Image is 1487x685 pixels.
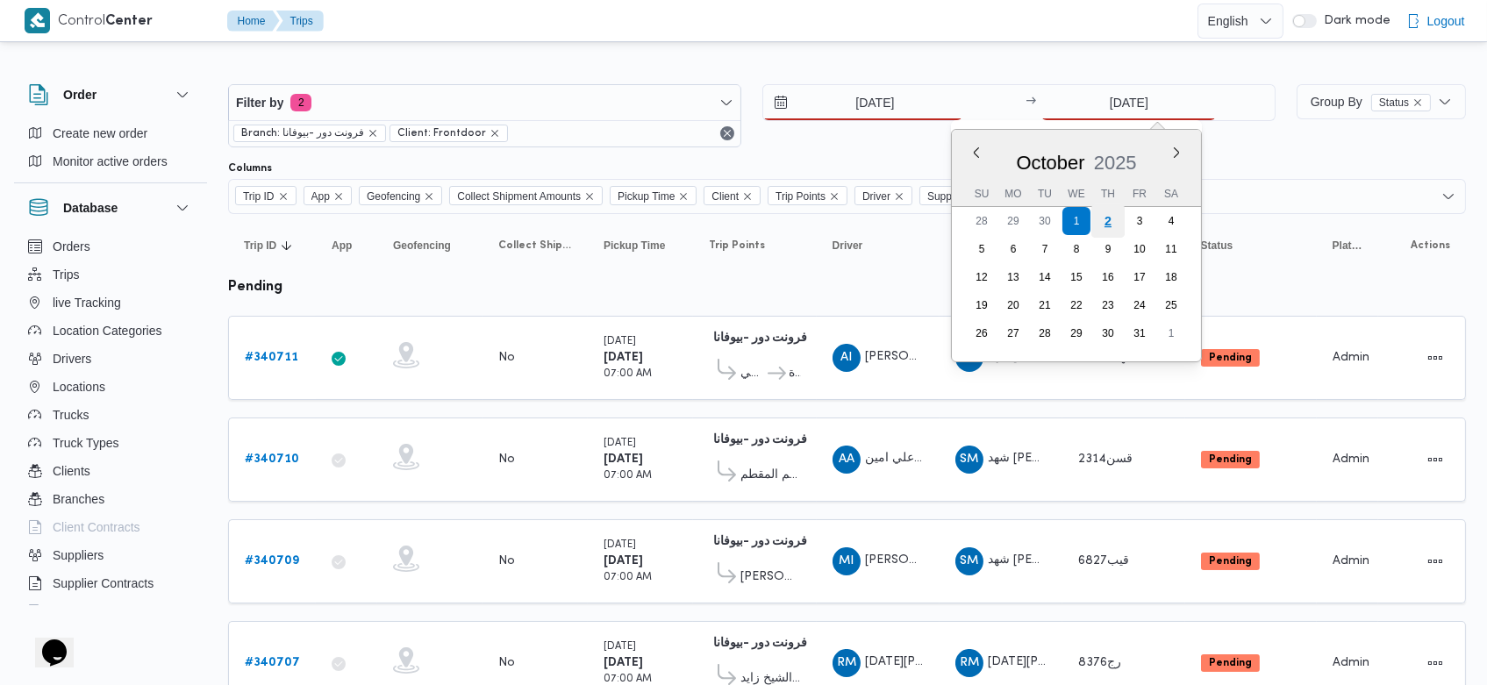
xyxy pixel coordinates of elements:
[1371,94,1431,111] span: Status
[1062,235,1090,263] div: day-8
[245,352,298,363] b: # 340711
[829,191,840,202] button: Remove Trip Points from selection in this group
[21,429,200,457] button: Truck Types
[245,347,298,368] a: #340711
[604,439,636,448] small: [DATE]
[1078,657,1121,668] span: رج8376
[245,657,300,668] b: # 340707
[278,191,289,202] button: Remove Trip ID from selection in this group
[311,187,330,206] span: App
[713,332,807,344] b: فرونت دور -بيوفانا
[1031,235,1059,263] div: day-7
[53,460,90,482] span: Clients
[1126,182,1154,206] div: Fr
[241,125,364,141] span: Branch: فرونت دور -بيوفانا
[28,84,193,105] button: Order
[955,547,983,575] div: Shahad Mustfi Ahmad Abadah Abas Hamodah
[713,536,807,547] b: فرونت دور -بيوفانا
[833,547,861,575] div: Mahmood Ibrahem Saaid Ibrahem
[1126,263,1154,291] div: day-17
[1427,11,1465,32] span: Logout
[21,401,200,429] button: Trucks
[53,489,104,510] span: Branches
[359,186,442,205] span: Geofencing
[604,369,652,379] small: 07:00 AM
[1297,84,1466,119] button: Group ByStatusremove selected entity
[999,291,1027,319] div: day-20
[28,197,193,218] button: Database
[21,317,200,345] button: Location Categories
[604,471,652,481] small: 07:00 AM
[325,232,368,260] button: App
[1031,263,1059,291] div: day-14
[1126,235,1154,263] div: day-10
[1379,95,1409,111] span: Status
[1026,96,1036,109] div: →
[1169,146,1183,160] button: Next month
[333,191,344,202] button: Remove App from selection in this group
[713,638,807,649] b: فرونت دور -بيوفانا
[604,540,636,550] small: [DATE]
[1126,291,1154,319] div: day-24
[1031,207,1059,235] div: day-30
[21,373,200,401] button: Locations
[1333,239,1362,253] span: Platform
[1094,319,1122,347] div: day-30
[21,485,200,513] button: Branches
[840,344,852,372] span: AI
[604,573,652,582] small: 07:00 AM
[955,446,983,474] div: Shahad Mustfi Ahmad Abadah Abas Hamodah
[1062,291,1090,319] div: day-22
[498,452,515,467] div: No
[21,597,200,625] button: Devices
[304,186,352,205] span: App
[1421,649,1449,677] button: Actions
[1311,95,1431,109] span: Group By Status
[768,186,847,205] span: Trip Points
[1157,182,1185,206] div: Sa
[1078,453,1133,465] span: قسن2314
[21,147,200,175] button: Monitor active orders
[968,291,996,319] div: day-19
[390,125,508,142] span: Client: Frontdoor
[678,191,689,202] button: Remove Pickup Time from selection in this group
[1201,451,1260,468] span: Pending
[53,236,90,257] span: Orders
[618,187,675,206] span: Pickup Time
[14,232,207,612] div: Database
[1421,547,1449,575] button: Actions
[53,376,105,397] span: Locations
[21,289,200,317] button: live Tracking
[53,404,89,425] span: Trucks
[742,191,753,202] button: Remove Client from selection in this group
[21,345,200,373] button: Drivers
[290,94,311,111] span: 2 active filters
[53,151,168,172] span: Monitor active orders
[449,186,603,205] span: Collect Shipment Amounts
[1317,14,1390,28] span: Dark mode
[386,232,474,260] button: Geofencing
[498,655,515,671] div: No
[604,555,643,567] b: [DATE]
[1399,4,1472,39] button: Logout
[393,239,451,253] span: Geofencing
[988,656,1126,667] span: [DATE][PERSON_NAME]
[1157,235,1185,263] div: day-11
[53,123,147,144] span: Create new order
[584,191,595,202] button: Remove Collect Shipment Amounts from selection in this group
[1078,555,1129,567] span: قيب6827
[955,649,983,677] div: Rmdhan Muhammad Muhammad Abadalamunam
[106,15,154,28] b: Center
[837,649,856,677] span: RM
[1062,263,1090,291] div: day-15
[1062,182,1090,206] div: We
[1094,291,1122,319] div: day-23
[21,232,200,260] button: Orders
[63,84,97,105] h3: Order
[1041,85,1216,120] input: Press the down key to enter a popover containing a calendar. Press the escape key to close the po...
[1209,353,1252,363] b: Pending
[1411,239,1450,253] span: Actions
[927,187,966,206] span: Supplier
[1016,151,1086,175] div: Button. Open the month selector. October is currently selected.
[740,363,765,384] span: قسم الدقي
